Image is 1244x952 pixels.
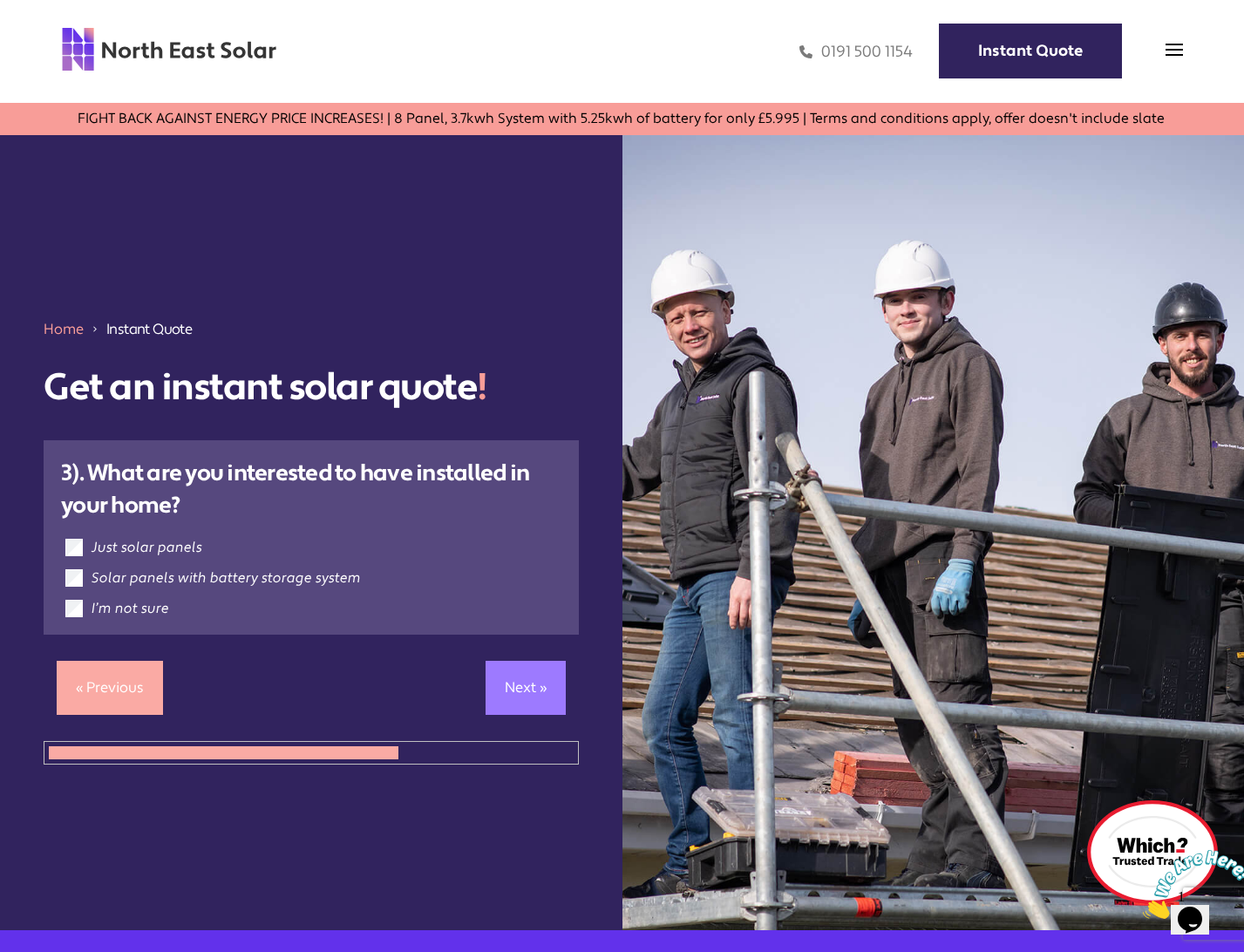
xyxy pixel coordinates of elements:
span: ! [477,364,486,411]
strong: 3). What are you interested to have installed in your home? [61,459,529,520]
img: 211688_forward_arrow_icon.svg [91,319,99,339]
label: Just solar panels [92,539,202,556]
label: Solar panels with battery storage system [92,569,361,587]
img: phone icon [799,42,812,62]
a: « Previous [57,661,163,715]
img: north east solar logo [61,26,277,72]
img: Chat attention grabber [7,7,115,76]
a: Instant Quote [939,24,1122,78]
a: Next » [486,661,566,715]
a: Home [44,320,84,338]
span: Instant Quote [106,319,192,339]
h1: Get an instant solar quote [44,365,579,410]
span: 1 [7,7,14,22]
a: 0191 500 1154 [799,42,913,62]
img: menu icon [1166,41,1183,58]
label: I’m not sure [92,600,169,617]
img: which logo [1087,800,1218,904]
iframe: chat widget [1136,843,1244,926]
